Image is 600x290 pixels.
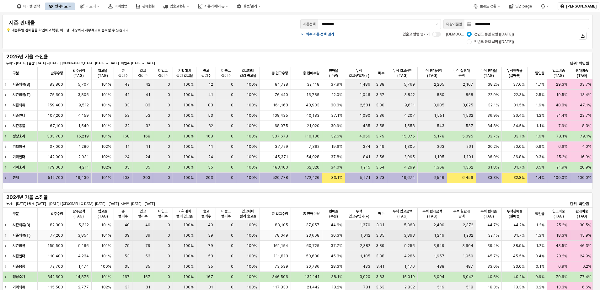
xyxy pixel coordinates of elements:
[331,103,342,108] span: 30.3%
[300,32,334,37] button: 짝수 시즌 선택 열기
[76,134,89,139] span: 15,219
[13,3,44,10] button: 아이템 검색
[271,71,288,76] span: 총 입고수량
[404,154,415,159] span: 2,995
[437,123,444,128] span: 543
[390,68,415,78] span: 누적 입고금액(TAG)
[403,32,430,36] span: 입출고 컬럼 숨기기
[376,144,384,149] span: 3.49
[3,110,11,121] div: Expand row
[168,82,170,87] span: 0
[122,134,130,139] span: 168
[479,68,499,78] span: 누적 판매율(TAG)
[78,123,89,128] span: 1,549
[420,68,444,78] span: 누적 판매금액(TAG)
[378,71,384,76] span: 배수
[101,103,111,108] span: 101%
[231,154,233,159] span: 0
[6,28,249,33] p: 💡 대분류별 판매율을 확인하고 복종, 아이템, 매장까지 세부적으로 분석할 수 있습니다.
[231,103,233,108] span: 0
[183,92,194,97] span: 100%
[513,123,525,128] span: 34.5%
[303,21,316,27] div: 시즌선택
[3,131,11,141] div: Expand row
[50,123,63,128] span: 67,100
[474,39,514,44] span: 전년도 동일 날짜 ([DATE])
[168,103,170,108] span: 0
[582,144,591,149] span: 4.0%
[199,209,213,219] span: 출고 컬러수
[360,103,370,108] span: 2,531
[390,209,415,219] span: 누적 입고금액(TAG)
[272,113,288,118] span: 108,435
[233,3,265,10] div: 설정/관리
[404,144,415,149] span: 1,305
[474,32,514,37] span: 전년도 동일 요일 ([DATE])
[101,144,111,149] span: 102%
[487,123,499,128] span: 34.8%
[466,123,473,128] span: 537
[470,3,504,10] div: 브랜드 전환
[218,68,233,78] span: 미출고 컬러수
[23,4,40,8] div: 아이템 검색
[183,123,194,128] span: 100%
[487,134,499,139] span: 33.7%
[466,144,473,149] span: 261
[3,90,11,100] div: Expand row
[306,154,319,159] span: 54,928
[183,113,194,118] span: 100%
[376,113,384,118] span: 3.86
[231,123,233,128] span: 0
[45,3,75,10] button: 인사이트
[168,134,170,139] span: 0
[125,103,130,108] span: 83
[175,209,194,219] span: 기획대비 컬러 입고율
[146,123,150,128] span: 32
[363,144,370,149] span: 374
[446,21,462,27] div: 마감기준일
[51,211,63,216] span: 발주수량
[331,82,342,87] span: 37.9%
[488,82,499,87] span: 38.2%
[13,93,30,97] strong: 시즌의류(T)
[94,209,111,219] span: 입고율(TAG)
[160,3,193,10] button: 입출고현황
[404,82,415,87] span: 5,769
[208,113,213,118] span: 53
[331,123,342,128] span: 30.9%
[116,68,130,78] span: 총 컬러수
[556,82,567,87] span: 29.3%
[303,211,319,216] span: 총 판매수량
[86,4,96,8] div: 리오더
[363,123,370,128] span: 435
[231,113,233,118] span: 0
[462,134,473,139] span: 5,095
[183,134,194,139] span: 100%
[558,3,599,10] button: [PERSON_NAME]
[13,124,25,128] strong: 시즌용품
[247,82,257,87] span: 100%
[101,154,111,159] span: 102%
[487,113,499,118] span: 36.9%
[13,103,25,107] strong: 시즌의류
[168,92,170,97] span: 0
[273,103,288,108] span: 161,168
[536,134,544,139] span: 1.6%
[536,103,544,108] span: 1.9%
[3,261,11,271] div: Expand row
[331,113,342,118] span: 37.1%
[104,3,131,10] div: 아이템맵
[13,71,19,76] span: 구분
[175,68,194,78] span: 기획대비 컬러 입고율
[505,3,536,10] button: 영업 page
[13,144,25,149] strong: 기획의류
[3,121,11,131] div: Expand row
[206,134,213,139] span: 168
[376,123,384,128] span: 3.58
[513,134,525,139] span: 33.1%
[247,144,257,149] span: 100%
[183,154,194,159] span: 100%
[434,82,444,87] span: 2,205
[3,220,11,230] div: Expand row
